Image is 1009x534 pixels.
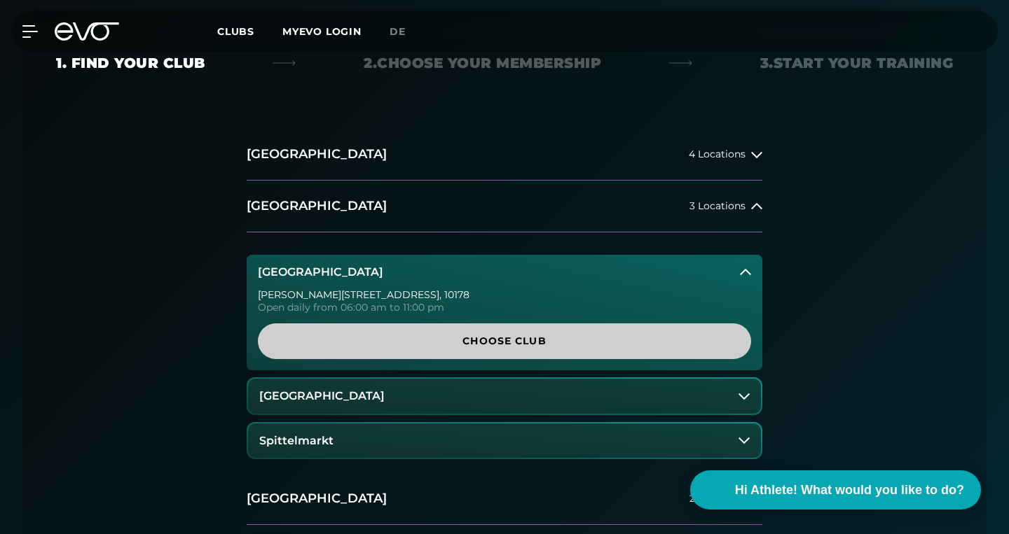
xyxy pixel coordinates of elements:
a: Clubs [217,24,282,38]
h3: [GEOGRAPHIC_DATA] [258,266,383,279]
div: [PERSON_NAME][STREET_ADDRESS] , 10178 [258,290,751,300]
span: 4 Locations [689,149,746,160]
button: [GEOGRAPHIC_DATA]4 Locations [247,129,762,181]
span: de [390,25,406,38]
button: [GEOGRAPHIC_DATA]3 Locations [247,181,762,232]
button: Spittelmarkt [248,423,761,458]
div: 1. Find your club [56,53,205,73]
div: Open daily from 06:00 am to 11:00 pm [258,302,751,312]
button: Hi Athlete! What would you like to do? [690,470,981,510]
div: 3. Start your Training [760,53,954,73]
a: Choose Club [258,323,751,359]
h3: [GEOGRAPHIC_DATA] [259,390,385,402]
h3: Spittelmarkt [259,435,334,447]
span: Choose Club [291,334,718,349]
button: [GEOGRAPHIC_DATA] [248,379,761,414]
a: MYEVO LOGIN [282,25,362,38]
div: 2. Choose your membership [364,53,601,73]
span: 3 Locations [689,201,746,211]
span: 2 Locations [689,493,746,504]
h2: [GEOGRAPHIC_DATA] [247,490,387,507]
span: Clubs [217,25,254,38]
button: [GEOGRAPHIC_DATA]2 Locations [247,473,762,525]
h2: [GEOGRAPHIC_DATA] [247,146,387,163]
span: Hi Athlete! What would you like to do? [735,481,964,500]
button: [GEOGRAPHIC_DATA] [247,255,762,290]
a: de [390,24,423,40]
h2: [GEOGRAPHIC_DATA] [247,197,387,215]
